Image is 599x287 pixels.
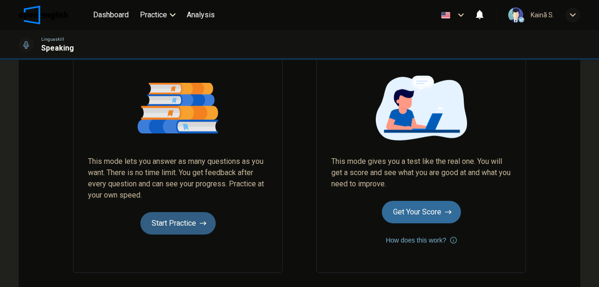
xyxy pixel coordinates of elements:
[93,9,129,21] span: Dashboard
[331,156,511,190] span: This mode gives you a test like the real one. You will get a score and see what you are good at a...
[440,12,452,19] img: en
[183,7,219,23] button: Analysis
[136,7,179,23] button: Practice
[508,7,523,22] img: Profile picture
[187,9,215,21] span: Analysis
[41,36,64,43] span: Linguaskill
[531,9,554,21] div: Kainã S.
[140,212,216,235] button: Start Practice
[386,235,456,246] button: How does this work?
[88,156,268,201] span: This mode lets you answer as many questions as you want. There is no time limit. You get feedback...
[140,9,167,21] span: Practice
[89,7,132,23] button: Dashboard
[41,43,74,54] h1: Speaking
[19,6,68,24] img: OpenEnglish logo
[19,6,89,24] a: OpenEnglish logo
[382,201,461,223] button: Get Your Score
